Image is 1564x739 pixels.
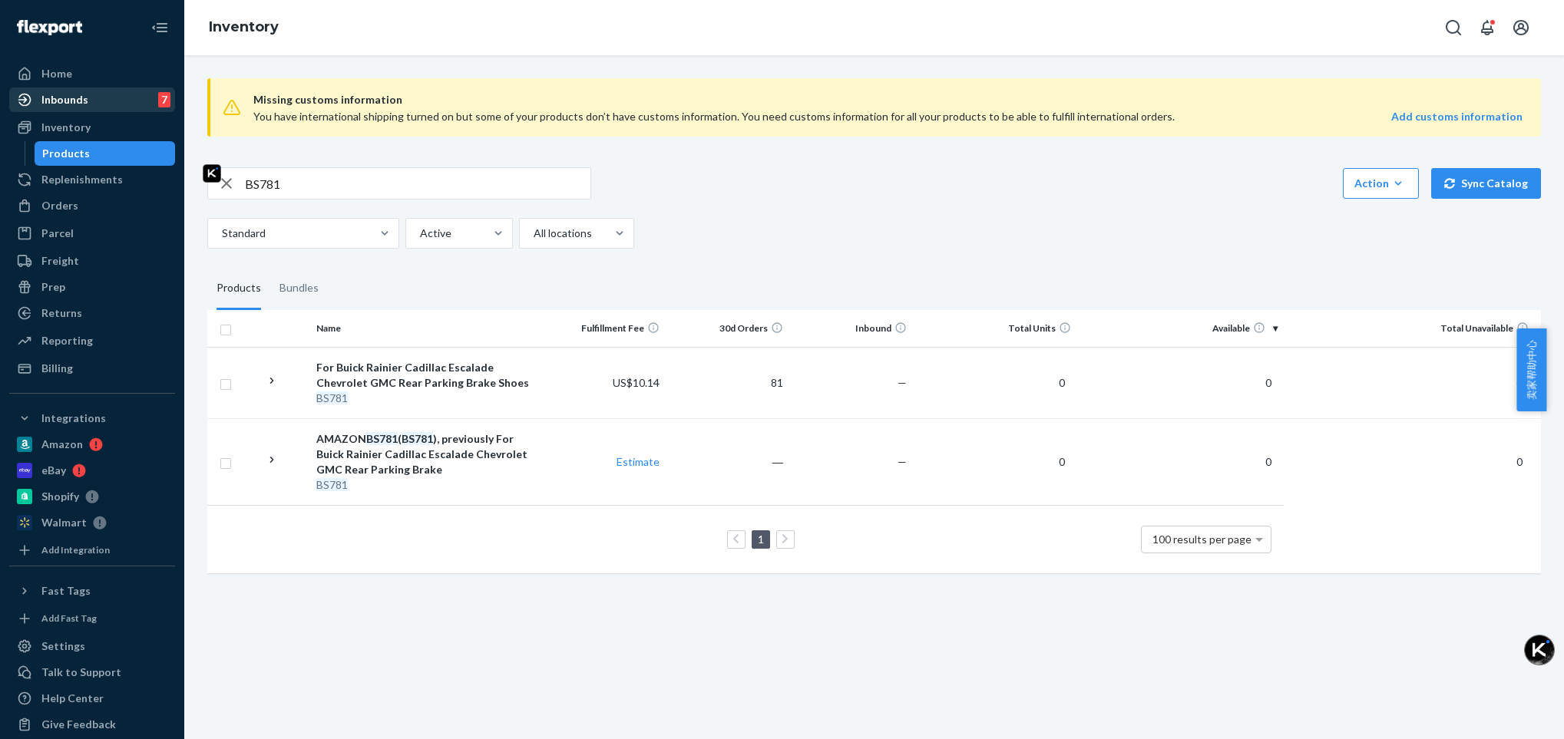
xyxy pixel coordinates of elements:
input: Standard [220,226,222,241]
div: Talk to Support [41,665,121,680]
button: Sync Catalog [1431,168,1541,199]
a: Amazon [9,432,175,457]
span: — [898,455,907,468]
span: 0 [1510,376,1529,389]
a: Orders [9,193,175,218]
button: Open account menu [1506,12,1536,43]
input: Search inventory by name or sku [245,168,590,199]
a: eBay [9,458,175,483]
div: Add Fast Tag [41,612,97,625]
div: 7 [158,92,170,107]
div: Parcel [41,226,74,241]
div: Give Feedback [41,717,116,732]
th: Inbound [789,310,913,347]
th: Fulfillment Fee [542,310,666,347]
button: Close Navigation [144,12,175,43]
em: BS781 [316,478,348,491]
button: Give Feedback [9,712,175,737]
a: Freight [9,249,175,273]
a: Home [9,61,175,86]
div: Prep [41,279,65,295]
a: Inventory [9,115,175,140]
div: Orders [41,198,78,213]
div: Bundles [279,267,319,310]
td: ― [666,418,789,505]
div: Settings [41,638,85,654]
input: Active [418,226,420,241]
a: Talk to Support [9,660,175,685]
th: Name [310,310,542,347]
a: Estimate [617,455,660,468]
div: Freight [41,253,79,269]
div: Reporting [41,333,93,348]
img: Flexport logo [17,20,82,35]
div: AMAZON ( ), previously For Buick Rainier Cadillac Escalade Chevrolet GMC Rear Parking Brake [316,431,536,477]
div: Inventory [41,120,91,135]
a: Replenishments [9,167,175,192]
span: 0 [1259,376,1278,389]
div: Products [42,146,90,161]
ol: breadcrumbs [197,5,291,50]
a: Reporting [9,328,175,353]
a: Returns [9,301,175,325]
em: BS781 [316,391,348,404]
div: You have international shipping turned on but some of your products don’t have customs informatio... [253,109,1268,124]
a: Add customs information [1391,109,1523,124]
div: Returns [41,305,82,321]
div: Shopify [41,489,79,504]
span: 0 [1259,455,1278,468]
a: Parcel [9,221,175,246]
div: Products [217,267,261,310]
div: Amazon [41,437,83,452]
a: Add Integration [9,541,175,559]
a: Billing [9,356,175,381]
a: Add Fast Tag [9,609,175,628]
span: Missing customs information [253,91,1523,109]
button: Action [1343,168,1419,199]
div: Inbounds [41,92,88,107]
div: For Buick Rainier Cadillac Escalade Chevrolet GMC Rear Parking Brake Shoes [316,360,536,391]
div: Home [41,66,72,81]
div: Action [1354,176,1407,191]
th: Total Units [913,310,1078,347]
span: 0 [1510,455,1529,468]
span: 0 [1053,455,1071,468]
th: Available [1077,310,1283,347]
th: 30d Orders [666,310,789,347]
div: Integrations [41,411,106,426]
div: Walmart [41,515,87,530]
button: 卖家帮助中心 [1516,328,1546,411]
span: — [898,376,907,389]
div: Billing [41,361,73,376]
a: Settings [9,634,175,658]
a: Page 1 is your current page [755,533,767,546]
div: Fast Tags [41,583,91,599]
em: BS781 [366,432,398,445]
a: Inventory [209,18,279,35]
button: Integrations [9,406,175,431]
div: Replenishments [41,172,123,187]
a: Walmart [9,510,175,535]
input: All locations [532,226,534,241]
button: Fast Tags [9,579,175,603]
button: Open notifications [1472,12,1503,43]
span: 0 [1053,376,1071,389]
em: BS781 [402,432,433,445]
a: Inbounds7 [9,87,175,112]
div: Help Center [41,691,104,706]
a: Help Center [9,686,175,711]
div: eBay [41,463,66,478]
span: 100 results per page [1152,533,1252,546]
a: Prep [9,275,175,299]
td: 81 [666,347,789,418]
th: Total Unavailable [1284,310,1541,347]
div: Add Integration [41,543,110,556]
button: Open Search Box [1438,12,1469,43]
strong: Add customs information [1391,110,1523,123]
span: US$10.14 [613,376,660,389]
a: Products [35,141,176,166]
a: Shopify [9,484,175,509]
